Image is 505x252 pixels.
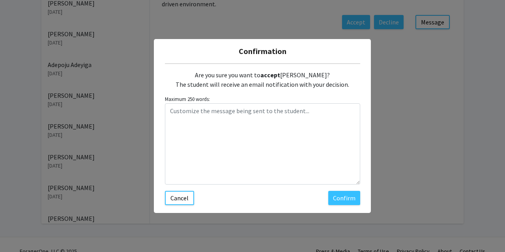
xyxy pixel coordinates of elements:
[6,217,34,246] iframe: Chat
[165,95,360,103] small: Maximum 250 words:
[160,45,365,57] h5: Confirmation
[165,103,360,185] textarea: Customize the message being sent to the student...
[165,64,360,95] div: Are you sure you want to [PERSON_NAME]? The student will receive an email notification with your ...
[328,191,360,205] button: Confirm
[165,191,194,205] button: Cancel
[260,71,280,79] b: accept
